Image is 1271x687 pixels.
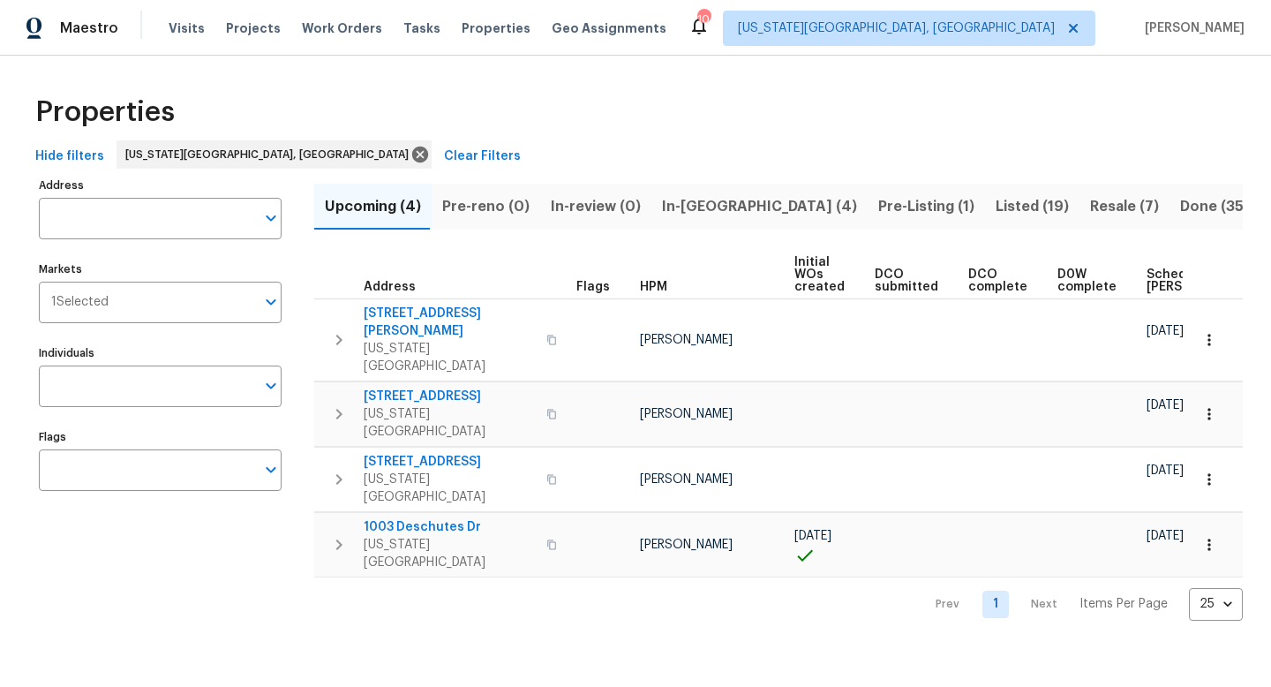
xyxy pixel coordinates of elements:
button: Clear Filters [437,140,528,173]
span: In-review (0) [551,194,641,219]
span: Listed (19) [996,194,1069,219]
button: Hide filters [28,140,111,173]
span: [US_STATE][GEOGRAPHIC_DATA] [364,471,536,506]
span: [US_STATE][GEOGRAPHIC_DATA] [364,405,536,441]
span: Flags [576,281,610,293]
span: Work Orders [302,19,382,37]
button: Open [259,206,283,230]
span: [DATE] [1147,325,1184,337]
a: Goto page 1 [982,591,1009,618]
button: Open [259,290,283,314]
span: [PERSON_NAME] [640,473,733,486]
label: Flags [39,432,282,442]
span: [DATE] [1147,530,1184,542]
span: [STREET_ADDRESS] [364,453,536,471]
span: [STREET_ADDRESS][PERSON_NAME] [364,305,536,340]
span: DCO complete [968,268,1027,293]
p: Items Per Page [1079,595,1168,613]
span: Done (359) [1180,194,1259,219]
div: [US_STATE][GEOGRAPHIC_DATA], [GEOGRAPHIC_DATA] [117,140,432,169]
span: DCO submitted [875,268,938,293]
span: Address [364,281,416,293]
span: Properties [462,19,530,37]
span: Hide filters [35,146,104,168]
span: Geo Assignments [552,19,666,37]
span: In-[GEOGRAPHIC_DATA] (4) [662,194,857,219]
div: 25 [1189,581,1243,627]
span: Resale (7) [1090,194,1159,219]
span: [DATE] [794,530,831,542]
div: 10 [697,11,710,28]
span: Scheduled [PERSON_NAME] [1147,268,1246,293]
button: Open [259,374,283,398]
span: Tasks [403,22,440,34]
span: [DATE] [1147,464,1184,477]
nav: Pagination Navigation [919,588,1243,621]
button: Open [259,457,283,482]
span: [PERSON_NAME] [640,408,733,420]
span: Visits [169,19,205,37]
span: [DATE] [1147,399,1184,411]
label: Address [39,180,282,191]
label: Markets [39,264,282,275]
span: [US_STATE][GEOGRAPHIC_DATA] [364,536,536,571]
span: Clear Filters [444,146,521,168]
span: Upcoming (4) [325,194,421,219]
span: Pre-reno (0) [442,194,530,219]
span: [US_STATE][GEOGRAPHIC_DATA] [364,340,536,375]
span: [PERSON_NAME] [640,334,733,346]
span: D0W complete [1057,268,1117,293]
span: [PERSON_NAME] [1138,19,1245,37]
span: Initial WOs created [794,256,845,293]
span: [US_STATE][GEOGRAPHIC_DATA], [GEOGRAPHIC_DATA] [738,19,1055,37]
span: HPM [640,281,667,293]
span: [STREET_ADDRESS] [364,388,536,405]
span: Maestro [60,19,118,37]
span: [PERSON_NAME] [640,539,733,551]
span: [US_STATE][GEOGRAPHIC_DATA], [GEOGRAPHIC_DATA] [125,146,416,163]
span: Properties [35,103,175,121]
span: 1 Selected [51,295,109,310]
span: Projects [226,19,281,37]
label: Individuals [39,348,282,359]
span: 1003 Deschutes Dr [364,518,536,536]
span: Pre-Listing (1) [878,194,974,219]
